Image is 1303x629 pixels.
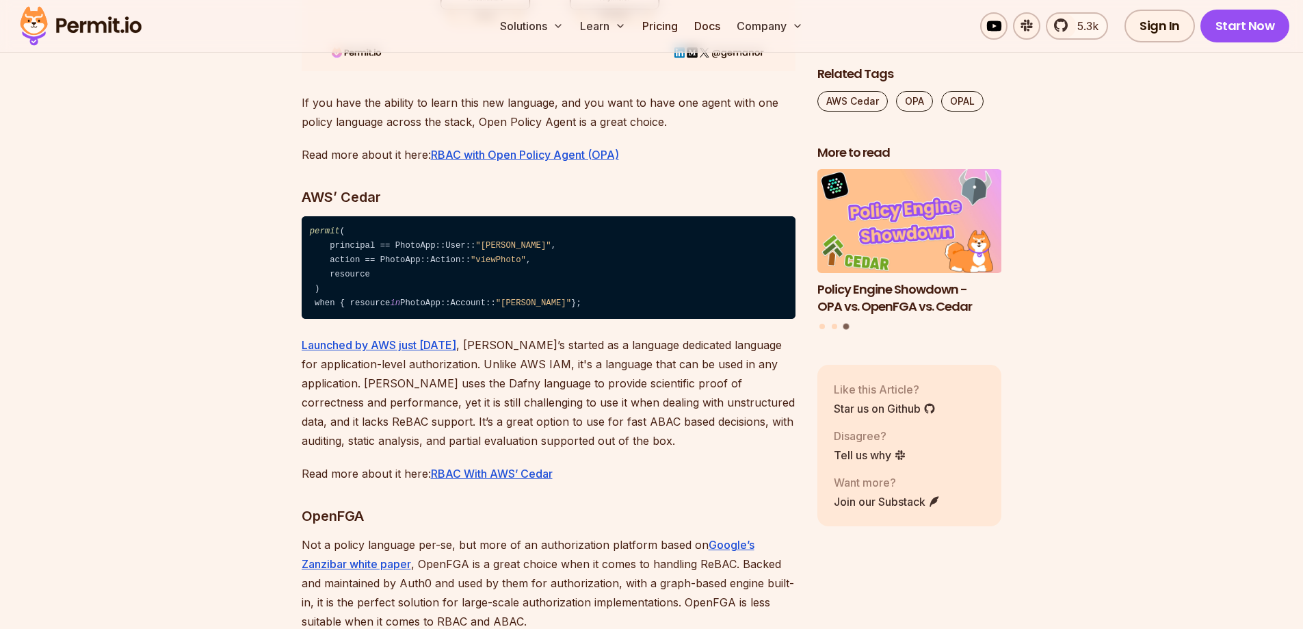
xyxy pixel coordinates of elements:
button: Go to slide 3 [843,324,850,330]
h2: More to read [817,144,1002,162]
p: Read more about it here: [302,145,795,164]
img: Policy Engine Showdown - OPA vs. OpenFGA vs. Cedar [817,170,1002,274]
h3: Policy Engine Showdown - OPA vs. OpenFGA vs. Cedar [817,281,1002,316]
a: RBAC with Open Policy Agent (OPA) [431,148,619,162]
h3: OpenFGA [302,505,795,527]
span: "[PERSON_NAME]" [475,241,551,251]
button: Learn [575,12,631,40]
p: , [PERSON_NAME]’s started as a language dedicated language for application-level authorization. U... [302,335,795,450]
a: Pricing [637,12,683,40]
h3: AWS’ Cedar [302,186,795,208]
img: Permit logo [14,3,148,49]
a: Launched by AWS just [DATE] [302,338,456,352]
button: Go to slide 1 [819,324,825,330]
a: OPA [896,91,933,112]
a: Start Now [1200,10,1290,42]
p: If you have the ability to learn this new language, and you want to have one agent with one polic... [302,93,795,131]
p: Like this Article? [834,381,936,398]
button: Solutions [495,12,569,40]
span: permit [310,227,340,236]
button: Company [731,12,808,40]
a: Star us on Github [834,400,936,417]
a: 5.3k [1046,12,1108,40]
a: Sign In [1124,10,1195,42]
p: Read more about it here: [302,464,795,483]
a: AWS Cedar [817,91,888,112]
span: "viewPhoto" [471,255,526,265]
p: Disagree? [834,428,906,444]
a: Policy Engine Showdown - OPA vs. OpenFGA vs. Cedar Policy Engine Showdown - OPA vs. OpenFGA vs. C... [817,170,1002,316]
a: OPAL [941,91,984,112]
div: Posts [817,170,1002,332]
li: 3 of 3 [817,170,1002,316]
span: in [390,298,400,308]
a: RBAC With AWS’ Cedar [431,467,553,480]
span: "[PERSON_NAME]" [496,298,571,308]
h2: Related Tags [817,66,1002,83]
a: Docs [689,12,726,40]
p: Want more? [834,474,940,491]
span: 5.3k [1069,18,1098,34]
button: Go to slide 2 [832,324,837,330]
a: Tell us why [834,447,906,463]
code: ( principal == PhotoApp::User:: , action == PhotoApp::Action:: , resource ) when { resource Photo... [302,216,795,320]
a: Join our Substack [834,493,940,510]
